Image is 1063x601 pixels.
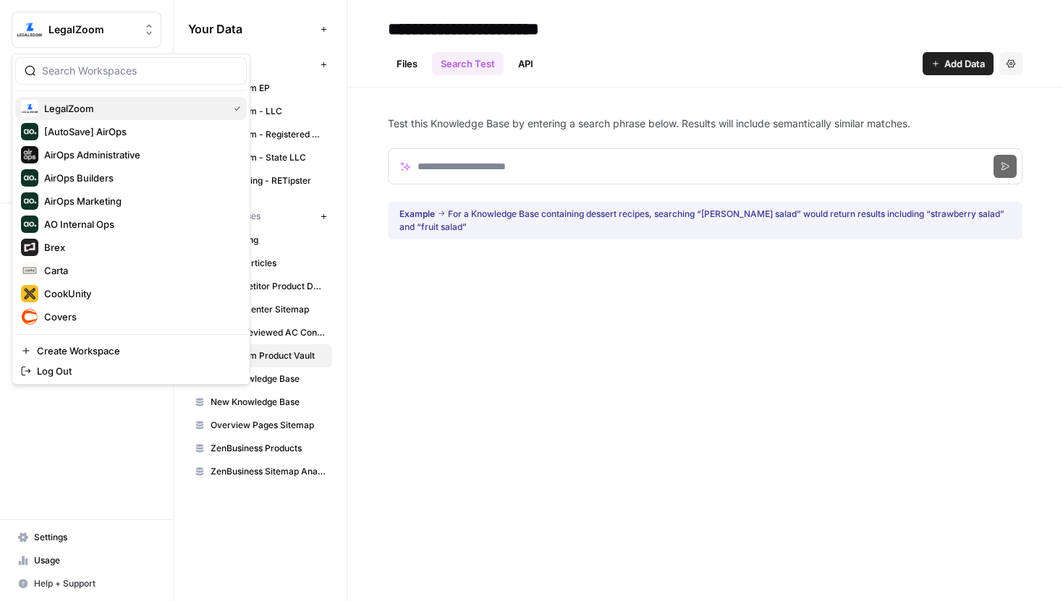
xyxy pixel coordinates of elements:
a: New Knowledge Base [188,391,332,414]
span: New Knowledge Base [211,372,326,385]
span: AirOps Builders [44,171,235,185]
a: ZenBusiness Sitemap Analysis [188,460,332,483]
a: AC Briefing [188,229,332,252]
a: LegalZoom Product Vault [188,344,332,367]
span: Usage [34,554,155,567]
a: Usage [12,549,161,572]
span: Help + Support [34,577,155,590]
img: LegalZoom Logo [21,100,38,117]
img: AirOps Builders Logo [21,169,38,187]
a: API [509,52,542,75]
span: AirOps Administrative [44,148,235,162]
span: Log Out [37,364,235,378]
a: Legally Reviewed AC Content [188,321,332,344]
img: Carta Logo [21,262,38,279]
span: AC Briefing [211,234,326,247]
span: Overview Pages Sitemap [211,419,326,432]
img: AirOps Marketing Logo [21,192,38,210]
img: Covers Logo [21,308,38,325]
img: AO Internal Ops Logo [21,216,38,233]
img: [AutoSave] AirOps Logo [21,123,38,140]
span: LegalZoom Product Vault [211,349,326,362]
span: LegalZoom - State LLC [211,151,326,164]
span: [AutoSave] AirOps [44,124,235,139]
img: LegalZoom Logo [17,17,43,43]
span: LegalZoom [44,101,222,116]
img: CookUnity Logo [21,285,38,302]
span: Create Workspace [37,344,235,358]
a: New Knowledge Base [188,367,332,391]
a: Articles Center Sitemap [188,298,332,321]
button: Workspace: LegalZoom [12,12,161,48]
span: CookUnity [44,286,235,301]
input: Search phrase [388,148,1022,184]
a: All Competitor Product Data [188,275,332,298]
span: Settings [34,531,155,544]
a: Link Building - RETipster [188,169,332,192]
a: LegalZoom EP [188,77,332,100]
a: Log Out [15,361,247,381]
span: AirOps Marketing [44,194,235,208]
span: LegalZoom EP [211,82,326,95]
img: AirOps Administrative Logo [21,146,38,163]
p: Test this Knowledge Base by entering a search phrase below. Results will include semantically sim... [388,116,1022,131]
span: New Knowledge Base [211,396,326,409]
a: LegalZoom - State LLC [188,146,332,169]
a: ALL AC Articles [188,252,332,275]
span: Add Data [944,56,985,71]
span: All Competitor Product Data [211,280,326,293]
span: Link Building - RETipster [211,174,326,187]
span: Example [399,208,435,219]
a: Files [388,52,426,75]
a: Settings [12,526,161,549]
span: Your Data [188,20,315,38]
span: LegalZoom - LLC [211,105,326,118]
span: Covers [44,310,235,324]
span: Legally Reviewed AC Content [211,326,326,339]
a: LegalZoom - Registered Agent [188,123,332,146]
a: ZenBusiness Products [188,437,332,460]
button: Help + Support [12,572,161,595]
img: Brex Logo [21,239,38,256]
span: ZenBusiness Sitemap Analysis [211,465,326,478]
span: Articles Center Sitemap [211,303,326,316]
div: For a Knowledge Base containing dessert recipes, searching “[PERSON_NAME] salad” would return res... [399,208,1011,234]
a: Create Workspace [15,341,247,361]
span: AO Internal Ops [44,217,235,231]
span: ALL AC Articles [211,257,326,270]
span: Carta [44,263,235,278]
a: LegalZoom - LLC [188,100,332,123]
button: Add Data [923,52,994,75]
span: Brex [44,240,235,255]
div: Workspace: LegalZoom [12,54,250,385]
a: Overview Pages Sitemap [188,414,332,437]
a: Search Test [432,52,504,75]
input: Search Workspaces [42,64,237,78]
span: LegalZoom - Registered Agent [211,128,326,141]
span: LegalZoom [48,22,136,37]
span: ZenBusiness Products [211,442,326,455]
